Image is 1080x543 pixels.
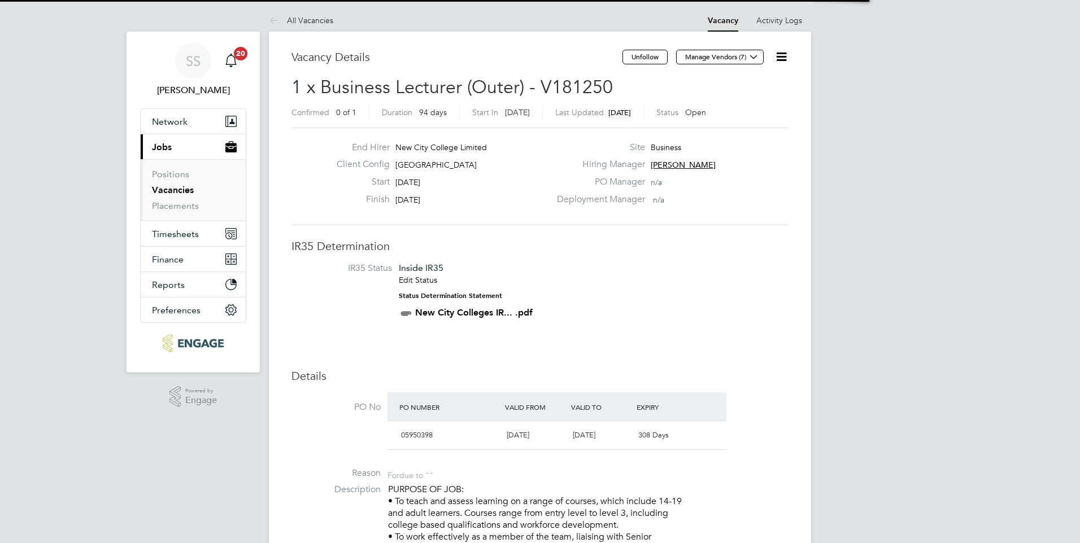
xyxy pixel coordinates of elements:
span: [DATE] [573,430,595,440]
a: New City Colleges IR... .pdf [415,307,533,318]
button: Finance [141,247,246,271]
span: 20 [234,47,247,60]
span: Shabnam Shaheen [140,84,246,97]
span: Jobs [152,142,172,152]
span: n/a [651,177,662,187]
h3: Vacancy Details [291,50,622,64]
span: Engage [185,396,217,405]
span: [DATE] [507,430,529,440]
span: Timesheets [152,229,199,239]
span: [DATE] [395,195,420,205]
label: Status [656,107,678,117]
span: Reports [152,279,185,290]
a: Placements [152,200,199,211]
span: n/a [653,195,664,205]
a: Go to home page [140,334,246,352]
span: SS [186,54,201,68]
span: Inside IR35 [399,262,443,273]
button: Manage Vendors (7) [676,50,764,64]
span: [DATE] [608,108,631,117]
span: [DATE] [395,177,420,187]
span: 0 of 1 [336,107,356,117]
span: 308 Days [638,430,669,440]
img: ncclondon-logo-retina.png [163,334,223,352]
span: New City College Limited [395,142,487,152]
span: Powered by [185,386,217,396]
label: Hiring Manager [550,159,645,170]
button: Jobs [141,134,246,159]
div: Valid From [502,397,568,417]
label: Finish [328,194,390,205]
button: Reports [141,272,246,297]
a: Vacancy [708,16,738,25]
div: Valid To [568,397,634,417]
label: Deployment Manager [550,194,645,205]
label: IR35 Status [303,262,392,274]
a: Positions [152,169,189,179]
label: PO Manager [550,176,645,188]
label: Duration [382,107,412,117]
label: PO No [291,401,381,413]
button: Preferences [141,297,246,322]
label: Client Config [328,159,390,170]
span: Finance [152,254,184,265]
div: For due to "" [387,467,433,480]
button: Timesheets [141,221,246,246]
h3: Details [291,369,789,383]
span: 1 x Business Lecturer (Outer) - V181250 [291,76,613,98]
span: 05950398 [401,430,433,440]
span: [DATE] [505,107,530,117]
a: Edit Status [399,275,437,285]
div: PO Number [397,397,502,417]
label: Start In [472,107,498,117]
nav: Main navigation [127,32,260,373]
span: [PERSON_NAME] [651,160,716,170]
label: Reason [291,467,381,479]
span: Open [685,107,706,117]
h3: IR35 Determination [291,239,789,253]
div: Expiry [634,397,700,417]
span: Preferences [152,305,201,316]
button: Network [141,109,246,134]
span: Business [651,142,681,152]
a: Powered byEngage [169,386,217,408]
label: Description [291,484,381,496]
button: Unfollow [622,50,668,64]
a: All Vacancies [269,15,333,25]
a: 20 [220,43,242,79]
label: Start [328,176,390,188]
div: Jobs [141,159,246,221]
span: [GEOGRAPHIC_DATA] [395,160,477,170]
a: Activity Logs [756,15,802,25]
label: Site [550,142,645,154]
label: Confirmed [291,107,329,117]
a: Vacancies [152,185,194,195]
a: SS[PERSON_NAME] [140,43,246,97]
span: 94 days [419,107,447,117]
strong: Status Determination Statement [399,292,502,300]
label: Last Updated [555,107,604,117]
span: Network [152,116,188,127]
label: End Hirer [328,142,390,154]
